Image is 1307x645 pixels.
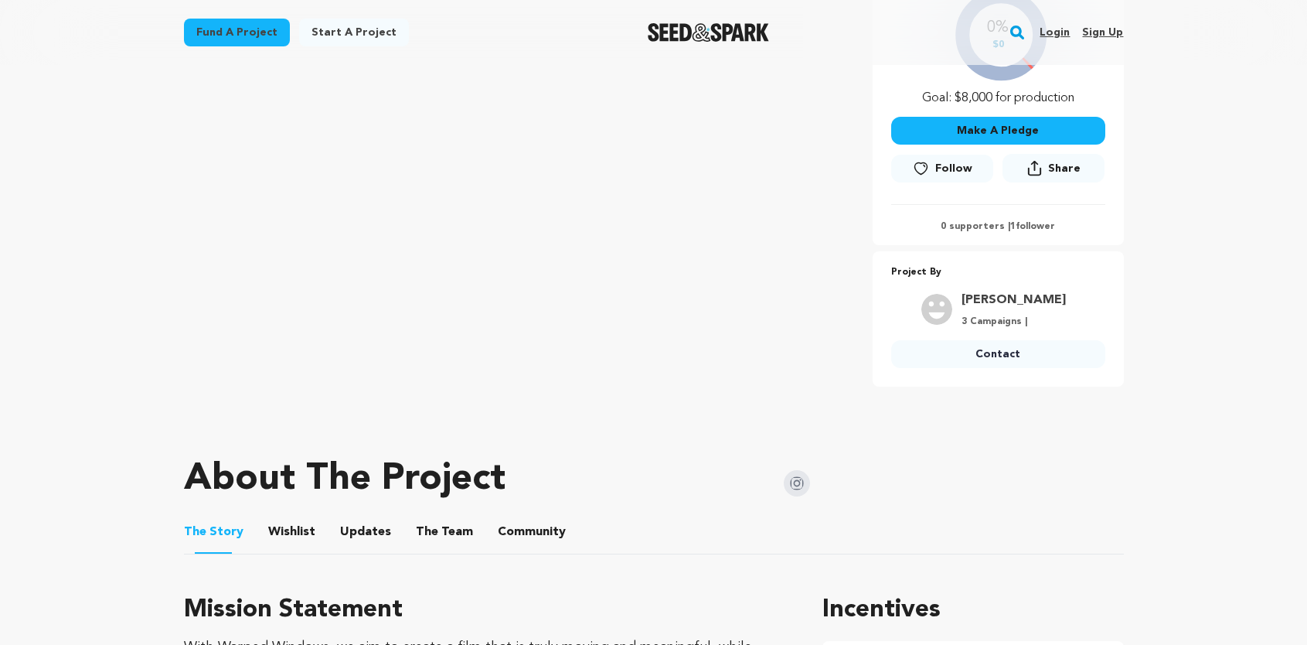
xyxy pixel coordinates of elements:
img: Seed&Spark Instagram Icon [784,470,810,497]
a: Seed&Spark Homepage [648,23,769,42]
a: Contact [891,340,1105,368]
a: Goto VandeWalker Nicole profile [962,291,1066,309]
h1: Incentives [822,592,1123,629]
span: Story [184,523,243,541]
span: Wishlist [268,523,315,541]
button: Make A Pledge [891,117,1105,145]
a: Fund a project [184,19,290,46]
p: 3 Campaigns | [962,316,1066,328]
span: Team [416,523,473,541]
span: Follow [935,161,972,176]
a: Start a project [299,19,409,46]
span: Updates [340,523,391,541]
button: Share [1002,154,1104,183]
img: user.png [921,294,952,325]
a: Login [1040,20,1070,45]
p: Project By [891,264,1105,282]
a: Follow [891,155,993,183]
span: Community [498,523,566,541]
p: 0 supporters | follower [891,220,1105,233]
span: 1 [1010,222,1016,231]
span: The [184,523,206,541]
a: Sign up [1082,20,1123,45]
span: Share [1048,161,1081,176]
h1: About The Project [184,461,505,498]
span: Share [1002,154,1104,189]
span: The [416,523,438,541]
img: Seed&Spark Logo Dark Mode [648,23,769,42]
h3: Mission Statement [184,592,786,629]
